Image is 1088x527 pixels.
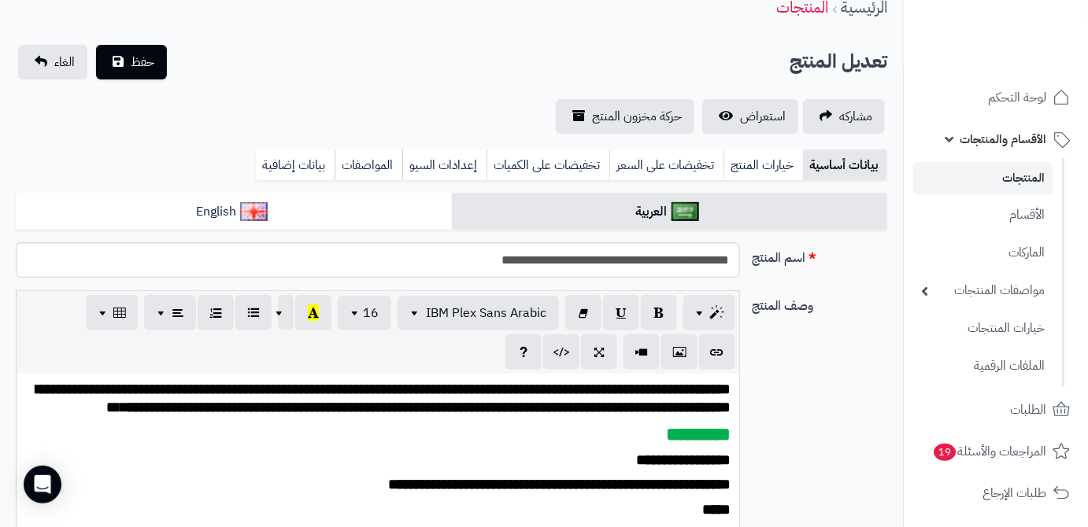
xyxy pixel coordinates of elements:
[933,443,957,462] span: 19
[452,193,888,231] a: العربية
[932,440,1046,463] span: المراجعات والأسئلة
[398,296,559,330] button: IBM Plex Sans Arabic
[1010,399,1046,421] span: الطلبات
[839,107,872,126] span: مشاركه
[609,149,723,181] a: تخفيضات على السعر
[913,274,1053,308] a: مواصفات المنتجات
[338,296,391,330] button: 16
[988,87,1046,109] span: لوحة التحكم
[746,290,894,315] label: وصف المنتج
[335,149,402,181] a: المواصفات
[487,149,609,181] a: تخفيضات على الكميات
[18,45,87,79] a: الغاء
[913,162,1053,194] a: المنتجات
[803,149,887,181] a: بيانات أساسية
[913,433,1079,470] a: المراجعات والأسئلة19
[913,236,1053,270] a: الماركات
[256,149,335,181] a: بيانات إضافية
[556,99,694,134] a: حركة مخزون المنتج
[740,107,786,126] span: استعراض
[790,46,887,78] h2: تعديل المنتج
[913,349,1053,383] a: الملفات الرقمية
[960,128,1046,150] span: الأقسام والمنتجات
[702,99,798,134] a: استعراض
[746,242,894,267] label: اسم المنتج
[723,149,803,181] a: خيارات المنتج
[913,198,1053,232] a: الأقسام
[54,53,75,72] span: الغاء
[913,474,1079,512] a: طلبات الإرجاع
[402,149,487,181] a: إعدادات السيو
[24,466,61,503] div: Open Intercom Messenger
[672,202,699,221] img: العربية
[426,304,546,322] span: IBM Plex Sans Arabic
[96,45,167,79] button: حفظ
[592,107,682,126] span: حركة مخزون المنتج
[913,79,1079,116] a: لوحة التحكم
[981,20,1073,53] img: logo-2.png
[131,53,154,72] span: حفظ
[983,482,1046,504] span: طلبات الإرجاع
[803,99,885,134] a: مشاركه
[913,391,1079,429] a: الطلبات
[240,202,268,221] img: English
[913,311,1053,345] a: خيارات المنتجات
[363,304,379,322] span: 16
[16,193,452,231] a: English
